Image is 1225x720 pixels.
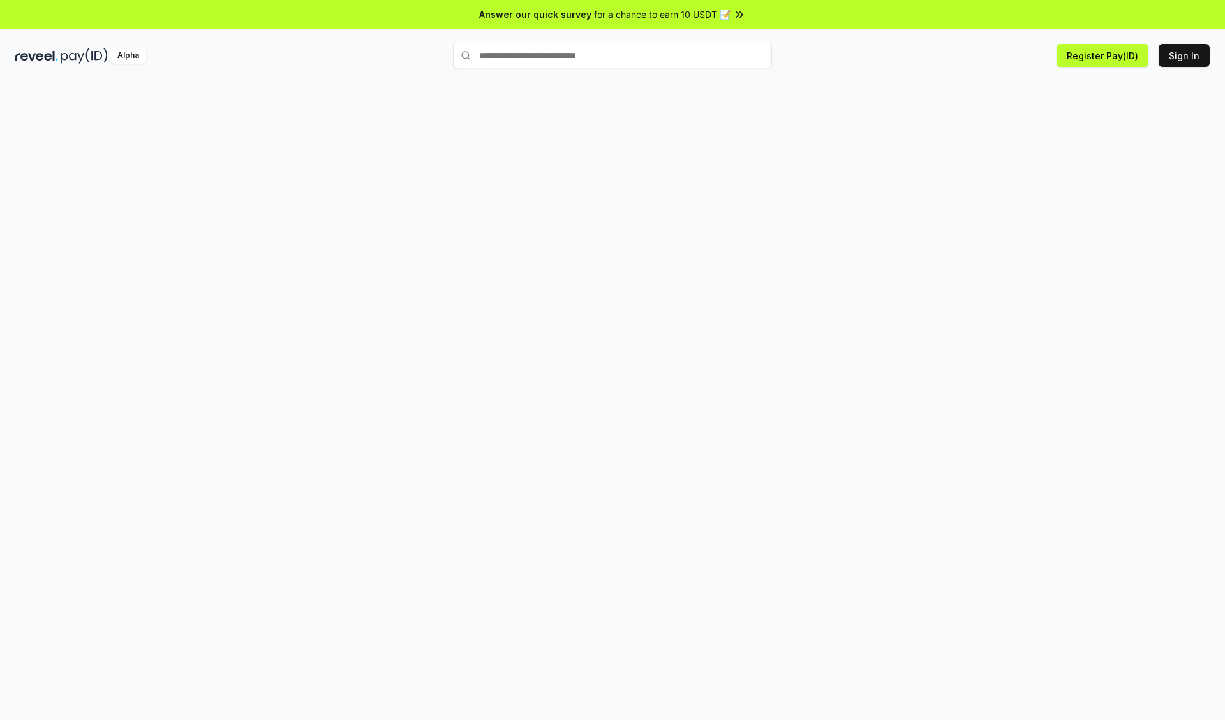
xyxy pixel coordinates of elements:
span: Answer our quick survey [479,8,591,21]
div: Alpha [110,48,146,64]
img: pay_id [61,48,108,64]
button: Sign In [1159,44,1210,67]
span: for a chance to earn 10 USDT 📝 [594,8,731,21]
button: Register Pay(ID) [1057,44,1148,67]
img: reveel_dark [15,48,58,64]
